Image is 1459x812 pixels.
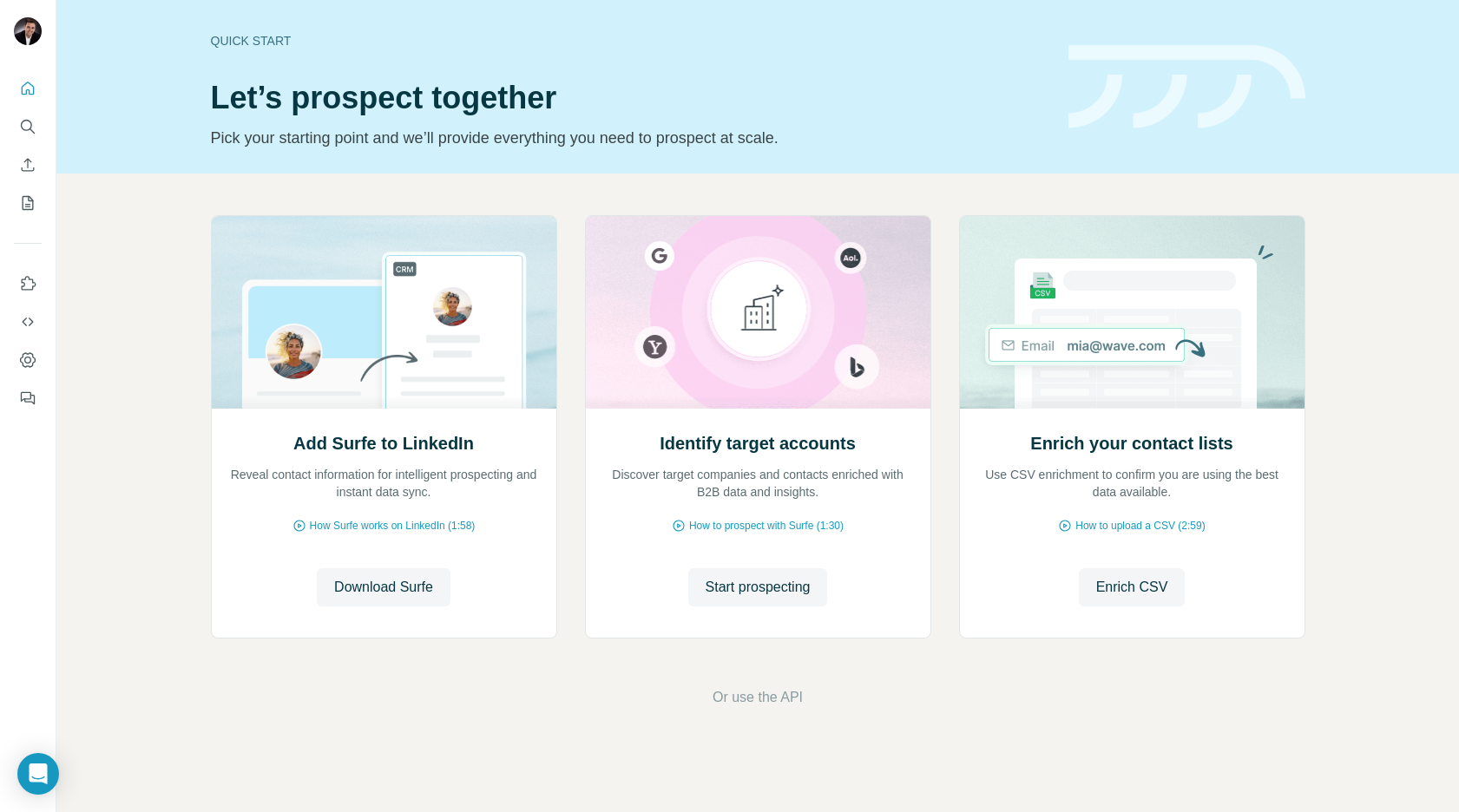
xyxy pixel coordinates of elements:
button: Or use the API [713,687,803,708]
p: Discover target companies and contacts enriched with B2B data and insights. [603,466,913,501]
img: Avatar [14,17,42,45]
button: Download Surfe [317,568,450,606]
span: How Surfe works on LinkedIn (1:58) [310,518,476,534]
h2: Identify target accounts [660,431,856,455]
button: Feedback [14,383,42,414]
p: Use CSV enrichment to confirm you are using the best data available. [977,466,1287,501]
h2: Add Surfe to LinkedIn [293,431,474,455]
button: Use Surfe API [14,306,42,337]
button: Start prospecting [688,568,828,606]
button: Use Surfe on LinkedIn [14,268,42,299]
span: How to upload a CSV (2:59) [1075,518,1205,534]
button: Search [14,111,42,142]
button: Enrich CSV [1079,568,1186,606]
div: Open Intercom Messenger [17,753,59,795]
button: Enrich CSV [14,149,42,180]
span: Enrich CSV [1096,577,1168,598]
img: Add Surfe to LinkedIn [211,216,557,409]
p: Pick your starting point and we’ll provide everything you need to prospect at scale. [211,126,1048,150]
h2: Enrich your contact lists [1030,431,1232,455]
img: Identify target accounts [585,216,931,409]
p: Reveal contact information for intelligent prospecting and instant data sync. [229,466,539,501]
img: banner [1068,45,1305,129]
button: My lists [14,187,42,219]
div: Quick start [211,32,1048,49]
button: Quick start [14,73,42,104]
span: Download Surfe [334,577,433,598]
h1: Let’s prospect together [211,81,1048,115]
button: Dashboard [14,344,42,376]
span: How to prospect with Surfe (1:30) [689,518,844,534]
img: Enrich your contact lists [959,216,1305,409]
span: Start prospecting [706,577,811,598]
